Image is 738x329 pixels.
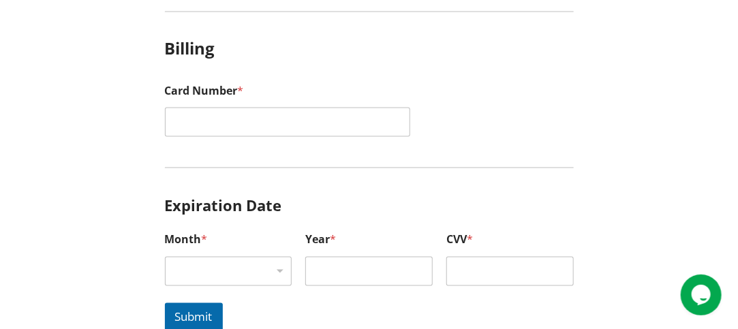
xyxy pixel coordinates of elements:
label: Year [305,234,433,247]
label: Month [165,234,292,247]
label: Card Number [165,84,574,97]
label: CVV [446,234,574,247]
h3: Expiration Date [165,168,574,213]
h3: Billing [165,29,574,59]
iframe: chat widget [681,275,724,315]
